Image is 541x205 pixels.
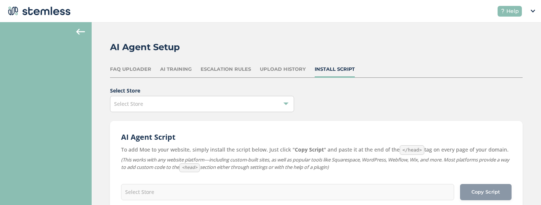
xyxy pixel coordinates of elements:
[501,9,505,13] img: icon-help-white-03924b79.svg
[76,29,85,35] img: icon-arrow-back-accent-c549486e.svg
[121,145,512,155] label: To add Moe to your website, simply install the script below. Just click " " and paste it at the e...
[114,100,143,107] span: Select Store
[260,66,306,73] div: Upload History
[315,66,355,73] div: Install Script
[121,132,512,142] h2: AI Agent Script
[504,170,541,205] iframe: Chat Widget
[110,41,180,54] h2: AI Agent Setup
[506,7,519,15] span: Help
[110,87,523,94] label: Select Store
[121,156,512,172] label: (This works with any website platform—including custom-built sites, as well as popular tools like...
[295,146,324,153] strong: Copy Script
[400,145,424,155] code: </head>
[6,4,71,18] img: logo-dark-0685b13c.svg
[179,163,200,172] code: <head>
[160,66,192,73] div: AI Training
[201,66,251,73] div: Escalation Rules
[110,66,151,73] div: FAQ Uploader
[531,10,535,13] img: icon_down-arrow-small-66adaf34.svg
